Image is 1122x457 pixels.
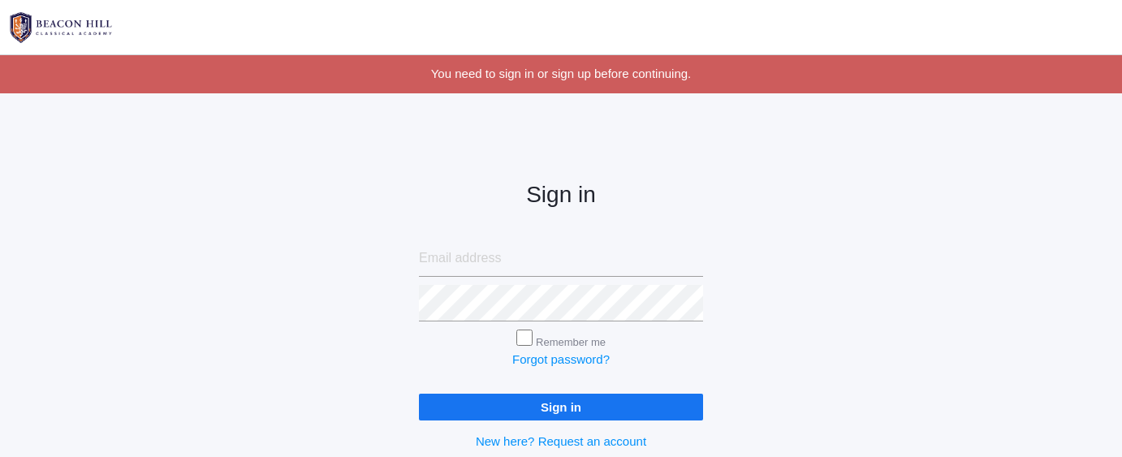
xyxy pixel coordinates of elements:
a: New here? Request an account [476,434,646,448]
input: Email address [419,240,703,277]
input: Sign in [419,394,703,420]
h2: Sign in [419,183,703,208]
a: Forgot password? [512,352,610,366]
label: Remember me [536,336,606,348]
